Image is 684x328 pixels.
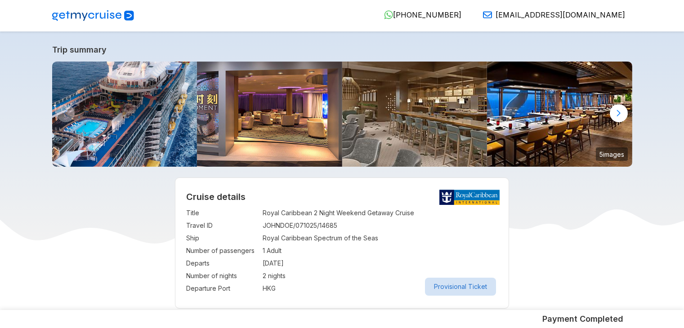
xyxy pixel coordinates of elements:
[342,62,487,167] img: spectrum-of-the-seas-coffee-and-tea-shop.jpg
[425,278,496,296] button: Provisional Ticket
[186,191,498,202] h2: Cruise details
[393,10,461,19] span: [PHONE_NUMBER]
[496,10,625,19] span: [EMAIL_ADDRESS][DOMAIN_NAME]
[263,219,498,232] td: JOHNDOE/071025/14685
[258,244,263,257] td: :
[186,244,258,257] td: Number of passengers
[186,270,258,282] td: Number of nights
[258,219,263,232] td: :
[377,10,461,19] a: [PHONE_NUMBER]
[596,147,628,161] small: 5 images
[186,219,258,232] td: Travel ID
[476,10,625,19] a: [EMAIL_ADDRESS][DOMAIN_NAME]
[197,62,342,167] img: spectrum-of-the-seas-star-moment-hero.jpg
[186,257,258,270] td: Departs
[52,45,632,54] a: Trip summary
[258,232,263,244] td: :
[258,207,263,219] td: :
[542,314,623,324] h5: Payment Completed
[384,10,393,19] img: WhatsApp
[263,244,498,257] td: 1 Adult
[186,232,258,244] td: Ship
[52,62,197,167] img: spectrum-of-the-seas-aerial-skypad-hero.jpg
[258,270,263,282] td: :
[263,257,498,270] td: [DATE]
[483,10,492,19] img: Email
[186,207,258,219] td: Title
[258,282,263,295] td: :
[263,270,498,282] td: 2 nights
[186,282,258,295] td: Departure Port
[263,232,498,244] td: Royal Caribbean Spectrum of the Seas
[263,282,498,295] td: HKG
[263,207,498,219] td: Royal Caribbean 2 Night Weekend Getaway Cruise
[258,257,263,270] td: :
[487,62,632,167] img: spectrum-of-the-seas-teppanyaki-eating-stations.jpg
